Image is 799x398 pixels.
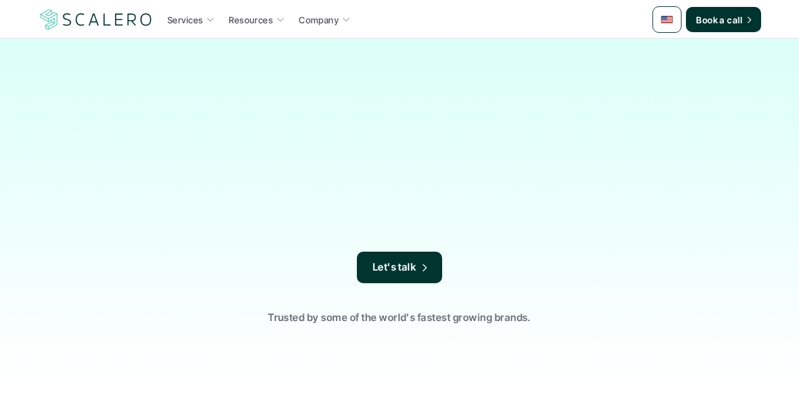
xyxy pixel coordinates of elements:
[299,13,339,26] p: Company
[179,82,621,173] h1: The premier lifecycle marketing studio✨
[686,7,761,32] a: Book a call
[661,13,673,26] img: 🇺🇸
[357,252,443,283] a: Let's talk
[229,13,273,26] p: Resources
[373,259,417,276] p: Let's talk
[696,13,742,26] p: Book a call
[38,8,154,31] a: Scalero company logotype
[167,13,203,26] p: Services
[195,179,605,252] p: From strategy to execution, we bring deep expertise in top lifecycle marketing platforms—[DOMAIN_...
[756,355,786,385] iframe: gist-messenger-bubble-iframe
[38,8,154,32] img: Scalero company logotype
